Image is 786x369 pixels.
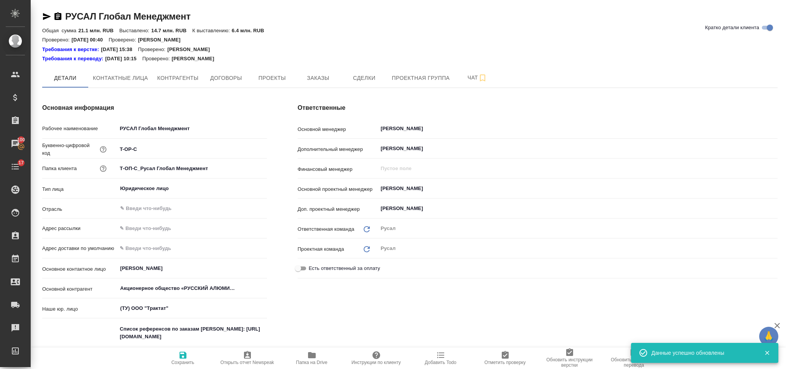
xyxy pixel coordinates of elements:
[42,103,267,113] h4: Основная информация
[759,327,778,346] button: 🙏
[93,73,148,83] span: Контактные лица
[157,73,199,83] span: Контрагенты
[42,28,78,33] p: Общая сумма
[542,357,597,368] span: Обновить инструкции верстки
[478,73,487,83] svg: Подписаться
[215,347,280,369] button: Открыть отчет Newspeak
[263,208,264,209] button: Open
[105,55,142,63] p: [DATE] 10:15
[459,73,496,83] span: Чат
[117,163,267,174] input: ✎ Введи что-нибудь
[42,265,117,273] p: Основное контактное лицо
[138,37,186,43] p: [PERSON_NAME]
[263,308,264,309] button: Open
[109,37,138,43] p: Проверено:
[171,360,194,365] span: Сохранить
[167,46,216,53] p: [PERSON_NAME]
[78,28,119,33] p: 21.1 млн. RUB
[280,347,344,369] button: Папка на Drive
[425,360,456,365] span: Добавить Todo
[208,73,244,83] span: Договоры
[42,46,101,53] div: Нажми, чтобы открыть папку с инструкцией
[47,73,84,83] span: Детали
[138,46,168,53] p: Проверено:
[42,285,117,293] p: Основной контрагент
[42,205,117,213] p: Отрасль
[42,245,117,252] p: Адрес доставки по умолчанию
[14,159,28,167] span: 17
[537,347,602,369] button: Обновить инструкции верстки
[142,55,172,63] p: Проверено:
[42,185,117,193] p: Тип лица
[117,223,267,234] input: ✎ Введи что-нибудь
[392,73,450,83] span: Проектная группа
[300,73,336,83] span: Заказы
[53,12,63,21] button: Скопировать ссылку
[13,136,30,144] span: 100
[346,73,382,83] span: Сделки
[263,268,264,269] button: Open
[773,188,775,189] button: Open
[65,11,191,22] a: РУСАЛ Глобал Менеджмент
[101,46,138,53] p: [DATE] 15:38
[773,128,775,129] button: Open
[773,208,775,209] button: Open
[298,245,344,253] p: Проектная команда
[42,165,77,172] p: Папка клиента
[119,204,239,213] input: ✎ Введи что-нибудь
[606,357,662,368] span: Обновить инструкции перевода
[98,144,108,154] button: Нужен для формирования номера заказа/сделки
[759,349,775,356] button: Закрыть
[705,24,759,31] span: Кратко детали клиента
[42,305,117,313] p: Наше юр. лицо
[42,225,117,232] p: Адрес рассылки
[151,28,192,33] p: 14.7 млн. RUB
[232,28,270,33] p: 6.4 млн. RUB
[409,347,473,369] button: Добавить Todo
[151,347,215,369] button: Сохранить
[42,55,105,63] div: Нажми, чтобы открыть папку с инструкцией
[762,328,775,344] span: 🙏
[42,125,117,132] p: Рабочее наименование
[298,225,354,233] p: Ответственная команда
[351,360,401,365] span: Инструкции по клиенту
[484,360,526,365] span: Отметить проверку
[344,347,409,369] button: Инструкции по клиенту
[98,164,108,174] button: Название для папки на drive. Если его не заполнить, мы не сможем создать папку для клиента
[298,146,378,153] p: Дополнительный менеджер
[42,12,51,21] button: Скопировать ссылку для ЯМессенджера
[42,142,98,157] p: Буквенно-цифровой код
[298,185,378,193] p: Основной проектный менеджер
[72,37,109,43] p: [DATE] 00:40
[602,347,666,369] button: Обновить инструкции перевода
[2,157,29,176] a: 17
[298,103,778,113] h4: Ответственные
[171,55,220,63] p: [PERSON_NAME]
[473,347,537,369] button: Отметить проверку
[309,265,380,272] span: Есть ответственный за оплату
[42,46,101,53] a: Требования к верстке:
[298,205,378,213] p: Доп. проектный менеджер
[42,37,72,43] p: Проверено:
[263,188,264,189] button: Open
[254,73,290,83] span: Проекты
[651,349,753,357] div: Данные успешно обновлены
[192,28,232,33] p: К выставлению:
[119,28,151,33] p: Выставлено:
[117,144,267,155] input: ✎ Введи что-нибудь
[298,165,378,173] p: Финансовый менеджер
[117,243,267,254] input: ✎ Введи что-нибудь
[773,148,775,149] button: Open
[263,288,264,289] button: Open
[296,360,328,365] span: Папка на Drive
[42,55,105,63] a: Требования к переводу:
[2,134,29,153] a: 100
[380,164,760,173] input: Пустое поле
[117,123,267,134] input: ✎ Введи что-нибудь
[298,126,378,133] p: Основной менеджер
[221,360,274,365] span: Открыть отчет Newspeak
